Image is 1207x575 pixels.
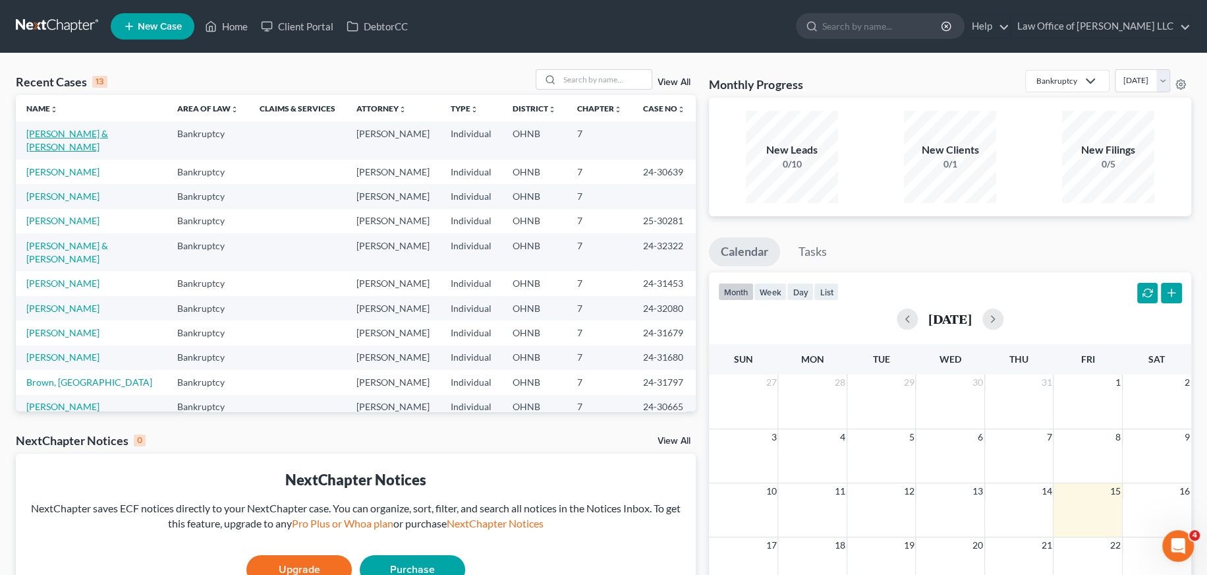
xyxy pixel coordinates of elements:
div: NextChapter Notices [16,433,146,448]
div: Bankruptcy [1036,75,1077,86]
a: [PERSON_NAME] [26,303,99,314]
td: [PERSON_NAME] [346,184,440,208]
i: unfold_more [50,106,58,113]
i: unfold_more [399,106,407,113]
td: 24-30665 [632,395,696,419]
td: 24-31797 [632,370,696,394]
td: Individual [440,121,502,159]
span: 27 [764,375,777,390]
a: [PERSON_NAME] [26,215,99,226]
td: [PERSON_NAME] [346,160,440,184]
span: 15 [1109,483,1122,499]
i: unfold_more [470,106,478,113]
div: New Filings [1062,142,1154,158]
a: Calendar [709,237,780,266]
td: [PERSON_NAME] [346,121,440,159]
td: Bankruptcy [167,395,249,419]
i: unfold_more [614,106,622,113]
span: 6 [976,429,984,445]
td: Individual [440,370,502,394]
a: [PERSON_NAME] & [PERSON_NAME] [26,128,108,152]
a: NextChapter Notices [447,517,544,530]
span: 31 [1040,375,1053,390]
iframe: Intercom live chat [1162,530,1194,562]
td: Individual [440,296,502,320]
a: Home [198,15,254,38]
div: Recent Cases [16,74,107,90]
a: View All [658,78,690,87]
td: OHNB [502,121,567,159]
a: [PERSON_NAME] [26,327,99,338]
td: 24-32322 [632,233,696,271]
td: OHNB [502,370,567,394]
td: 7 [567,370,632,394]
td: Bankruptcy [167,271,249,295]
td: 7 [567,184,632,208]
h2: [DATE] [928,312,972,326]
h3: Monthly Progress [709,76,802,92]
button: week [754,283,787,301]
td: 7 [567,160,632,184]
a: Law Office of [PERSON_NAME] LLC [1011,15,1191,38]
td: OHNB [502,233,567,271]
td: [PERSON_NAME] [346,395,440,419]
td: OHNB [502,320,567,345]
span: 1 [1114,375,1122,390]
td: Bankruptcy [167,209,249,233]
a: Case Nounfold_more [643,104,685,113]
td: OHNB [502,160,567,184]
a: [PERSON_NAME] [26,166,99,177]
span: 20 [971,537,984,553]
span: 19 [902,537,915,553]
td: Bankruptcy [167,184,249,208]
td: Individual [440,395,502,419]
td: OHNB [502,271,567,295]
a: Area of Lawunfold_more [177,104,239,113]
span: 5 [907,429,915,445]
span: 11 [833,483,847,499]
td: [PERSON_NAME] [346,271,440,295]
div: NextChapter Notices [26,469,685,490]
td: OHNB [502,346,567,370]
span: Wed [940,353,961,365]
td: OHNB [502,296,567,320]
span: 4 [839,429,847,445]
a: [PERSON_NAME] & [PERSON_NAME] [26,240,108,264]
button: month [718,283,754,301]
span: Fri [1081,353,1095,365]
td: 7 [567,209,632,233]
i: unfold_more [231,106,239,113]
td: 7 [567,233,632,271]
td: 7 [567,346,632,370]
td: OHNB [502,209,567,233]
a: Nameunfold_more [26,104,58,113]
a: Typeunfold_more [451,104,478,113]
td: Individual [440,160,502,184]
span: 13 [971,483,984,499]
i: unfold_more [677,106,685,113]
span: Mon [801,353,824,365]
span: Sat [1148,353,1165,365]
td: 7 [567,320,632,345]
span: 3 [770,429,777,445]
span: New Case [138,22,182,32]
td: Bankruptcy [167,233,249,271]
td: [PERSON_NAME] [346,370,440,394]
td: 24-30639 [632,160,696,184]
span: 14 [1040,483,1053,499]
a: Attorneyunfold_more [356,104,407,113]
span: 4 [1189,530,1200,541]
td: [PERSON_NAME] [346,320,440,345]
div: 0/10 [746,158,838,171]
td: Individual [440,320,502,345]
td: 7 [567,296,632,320]
span: Tue [873,353,890,365]
td: Individual [440,209,502,233]
td: [PERSON_NAME] [346,346,440,370]
a: Tasks [786,237,838,266]
a: View All [658,437,690,446]
span: 21 [1040,537,1053,553]
div: 0/5 [1062,158,1154,171]
a: Brown, [GEOGRAPHIC_DATA] [26,377,152,388]
a: [PERSON_NAME] [26,278,99,289]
